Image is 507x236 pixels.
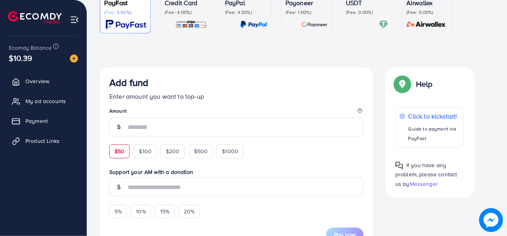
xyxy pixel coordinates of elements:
span: My ad accounts [25,97,66,105]
span: 5% [115,207,122,215]
span: $200 [166,147,180,155]
p: Enter amount you want to top-up [109,92,363,101]
span: $10.39 [9,52,32,64]
img: image [70,55,78,62]
a: Overview [6,73,81,89]
p: (Fee: 3.60%) [104,9,146,16]
span: $1000 [222,147,238,155]
span: $500 [194,147,208,155]
p: (Fee: 1.00%) [286,9,328,16]
a: Product Links [6,133,81,149]
span: 20% [184,207,194,215]
span: Payment [25,117,48,125]
span: Overview [25,77,49,85]
legend: Amount [109,107,363,117]
p: (Fee: 4.00%) [165,9,207,16]
img: card [301,20,328,29]
span: If you have any problem, please contact us by [395,161,457,187]
img: Popup guide [395,77,410,91]
p: (Fee: 0.00%) [406,9,449,16]
p: Click to kickstart! [408,111,459,121]
a: My ad accounts [6,93,81,109]
span: 15% [160,207,169,215]
a: Payment [6,113,81,129]
span: $50 [115,147,124,155]
img: image [480,209,503,232]
img: Popup guide [395,162,403,170]
img: card [379,20,388,29]
span: Messenger [410,180,438,188]
img: logo [8,11,62,23]
p: (Fee: 4.50%) [225,9,267,16]
h3: Add fund [109,77,148,88]
label: Support your AM with a donation [109,168,363,176]
span: Product Links [25,137,60,145]
img: card [175,20,207,29]
span: 10% [136,207,146,215]
p: (Fee: 0.00%) [346,9,388,16]
p: Guide to payment via PayFast [408,124,459,143]
span: Ecomdy Balance [9,44,52,52]
img: card [404,20,449,29]
img: card [106,20,146,29]
img: card [240,20,267,29]
img: menu [70,15,79,24]
span: $100 [139,147,152,155]
p: Help [416,79,433,89]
